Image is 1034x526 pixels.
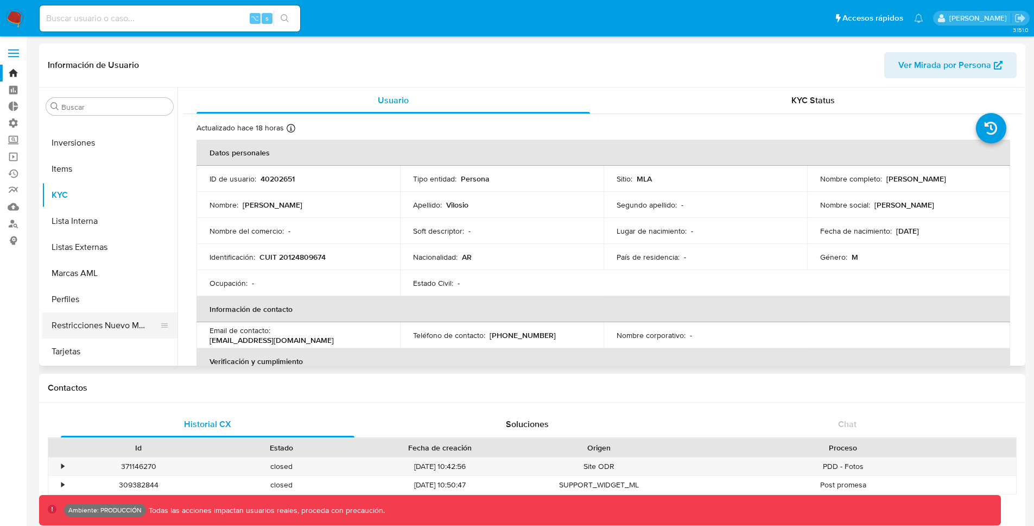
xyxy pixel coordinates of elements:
[210,325,270,335] p: Email de contacto :
[791,94,835,107] span: KYC Status
[210,174,256,184] p: ID de usuario :
[196,296,1010,322] th: Información de contacto
[184,418,231,430] span: Historial CX
[535,442,663,453] div: Origen
[50,102,59,111] button: Buscar
[896,226,919,236] p: [DATE]
[462,252,472,262] p: AR
[210,335,334,345] p: [EMAIL_ADDRESS][DOMAIN_NAME]
[42,260,177,286] button: Marcas AML
[288,226,290,236] p: -
[40,11,300,26] input: Buscar usuario o caso...
[353,476,528,494] div: [DATE] 10:50:47
[684,252,686,262] p: -
[413,226,464,236] p: Soft descriptor :
[61,102,169,112] input: Buscar
[617,200,677,210] p: Segundo apellido :
[196,140,1010,166] th: Datos personales
[251,13,259,23] span: ⌥
[413,330,485,340] p: Teléfono de contacto :
[413,252,458,262] p: Nacionalidad :
[75,442,202,453] div: Id
[468,226,471,236] p: -
[274,11,296,26] button: search-icon
[210,252,255,262] p: Identificación :
[842,12,903,24] span: Accesos rápidos
[820,174,882,184] p: Nombre completo :
[48,60,139,71] h1: Información de Usuario
[210,278,248,288] p: Ocupación :
[413,174,456,184] p: Tipo entidad :
[884,52,1017,78] button: Ver Mirada por Persona
[42,156,177,182] button: Items
[490,330,556,340] p: [PHONE_NUMBER]
[252,278,254,288] p: -
[528,458,670,475] div: Site ODR
[353,458,528,475] div: [DATE] 10:42:56
[528,476,670,494] div: SUPPORT_WIDGET_ML
[42,208,177,234] button: Lista Interna
[265,13,269,23] span: s
[243,200,302,210] p: [PERSON_NAME]
[617,226,687,236] p: Lugar de nacimiento :
[852,252,858,262] p: M
[820,200,870,210] p: Nombre social :
[506,418,549,430] span: Soluciones
[42,286,177,312] button: Perfiles
[48,383,1017,393] h1: Contactos
[67,458,210,475] div: 371146270
[261,174,295,184] p: 40202651
[1014,12,1026,24] a: Salir
[61,480,64,490] div: •
[898,52,991,78] span: Ver Mirada por Persona
[874,200,934,210] p: [PERSON_NAME]
[42,312,169,339] button: Restricciones Nuevo Mundo
[42,130,177,156] button: Inversiones
[681,200,683,210] p: -
[42,182,177,208] button: KYC
[413,200,442,210] p: Apellido :
[838,418,857,430] span: Chat
[670,458,1016,475] div: PDD - Fotos
[360,442,520,453] div: Fecha de creación
[886,174,946,184] p: [PERSON_NAME]
[678,442,1008,453] div: Proceso
[820,252,847,262] p: Género :
[210,200,238,210] p: Nombre :
[378,94,409,107] span: Usuario
[617,330,686,340] p: Nombre corporativo :
[61,461,64,472] div: •
[914,14,923,23] a: Notificaciones
[949,13,1011,23] p: ramiro.carbonell@mercadolibre.com.co
[67,476,210,494] div: 309382844
[670,476,1016,494] div: Post promesa
[691,226,693,236] p: -
[196,348,1010,374] th: Verificación y cumplimiento
[146,505,385,516] p: Todas las acciones impactan usuarios reales, proceda con precaución.
[458,278,460,288] p: -
[196,123,284,133] p: Actualizado hace 18 horas
[446,200,468,210] p: Vilosio
[461,174,490,184] p: Persona
[617,252,680,262] p: País de residencia :
[218,442,345,453] div: Estado
[210,476,353,494] div: closed
[210,458,353,475] div: closed
[68,508,142,512] p: Ambiente: PRODUCCIÓN
[617,174,632,184] p: Sitio :
[210,226,284,236] p: Nombre del comercio :
[259,252,326,262] p: CUIT 20124809674
[413,278,453,288] p: Estado Civil :
[820,226,892,236] p: Fecha de nacimiento :
[42,234,177,260] button: Listas Externas
[42,339,177,365] button: Tarjetas
[690,330,692,340] p: -
[637,174,652,184] p: MLA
